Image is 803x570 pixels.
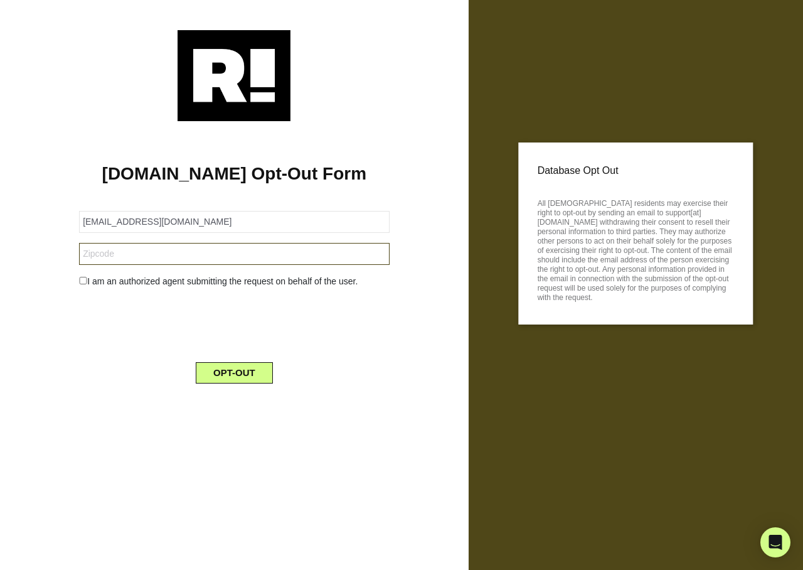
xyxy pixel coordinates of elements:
[178,30,290,121] img: Retention.com
[538,161,734,180] p: Database Opt Out
[760,527,790,557] div: Open Intercom Messenger
[79,243,389,265] input: Zipcode
[538,195,734,303] p: All [DEMOGRAPHIC_DATA] residents may exercise their right to opt-out by sending an email to suppo...
[196,362,273,384] button: OPT-OUT
[70,275,398,288] div: I am an authorized agent submitting the request on behalf of the user.
[19,163,450,185] h1: [DOMAIN_NAME] Opt-Out Form
[139,298,329,347] iframe: reCAPTCHA
[79,211,389,233] input: Email Address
